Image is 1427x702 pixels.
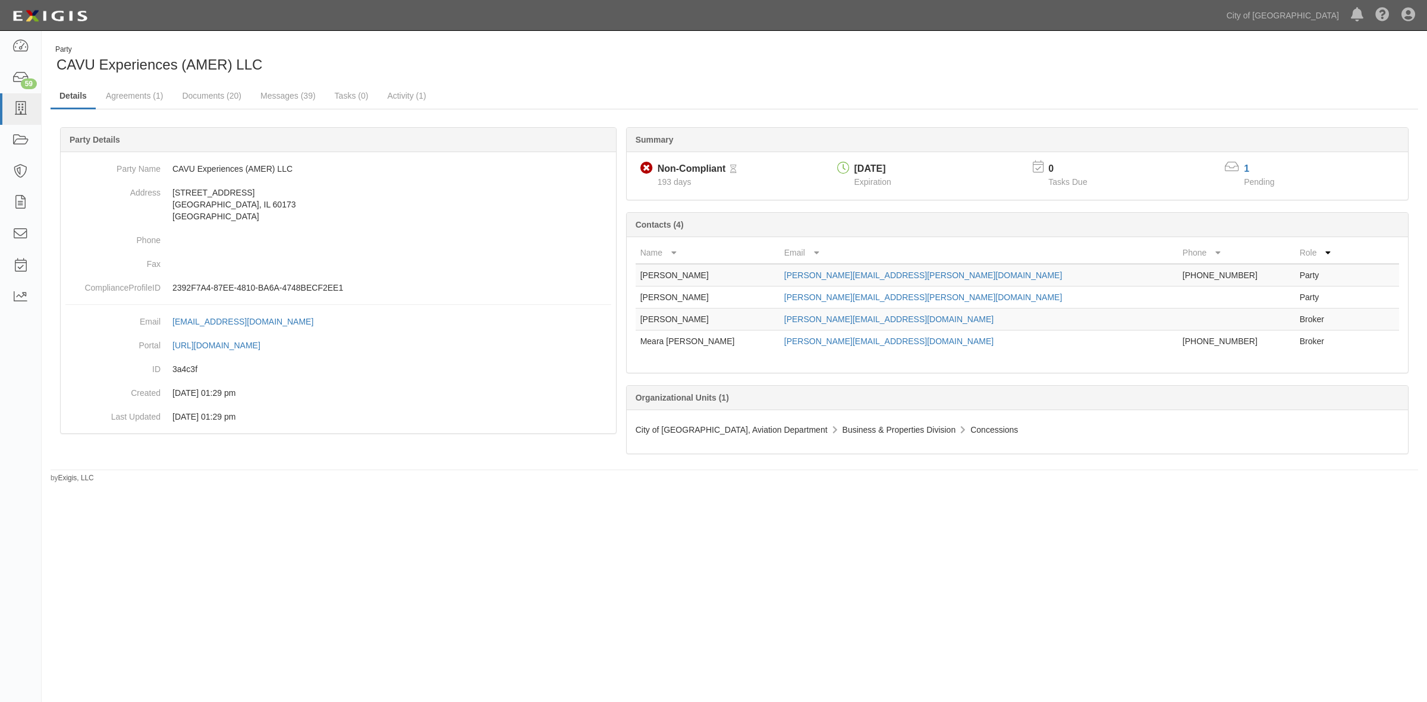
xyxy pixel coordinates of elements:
[1295,330,1351,352] td: Broker
[65,381,611,405] dd: 06/30/2023 01:29 pm
[1221,4,1345,27] a: City of [GEOGRAPHIC_DATA]
[784,292,1063,302] a: [PERSON_NAME][EMAIL_ADDRESS][PERSON_NAME][DOMAIN_NAME]
[970,425,1018,435] span: Concessions
[640,162,653,175] i: Non-Compliant
[1295,287,1351,308] td: Party
[97,84,172,108] a: Agreements (1)
[636,330,779,352] td: Meara [PERSON_NAME]
[636,393,729,402] b: Organizational Units (1)
[51,45,725,75] div: CAVU Experiences (AMER) LLC
[378,84,435,108] a: Activity (1)
[854,177,891,187] span: Expiration
[65,310,161,328] dt: Email
[730,165,737,174] i: Pending Review
[65,181,161,199] dt: Address
[658,177,692,187] span: Since 03/01/2025
[636,242,779,264] th: Name
[1295,242,1351,264] th: Role
[56,56,262,73] span: CAVU Experiences (AMER) LLC
[636,264,779,287] td: [PERSON_NAME]
[9,5,91,27] img: logo-5460c22ac91f19d4615b14bd174203de0afe785f0fc80cf4dbbc73dc1793850b.png
[65,333,161,351] dt: Portal
[172,341,274,350] a: [URL][DOMAIN_NAME]
[65,381,161,399] dt: Created
[1295,264,1351,287] td: Party
[51,473,94,483] small: by
[51,84,96,109] a: Details
[784,336,994,346] a: [PERSON_NAME][EMAIL_ADDRESS][DOMAIN_NAME]
[65,276,161,294] dt: ComplianceProfileID
[65,252,161,270] dt: Fax
[1048,177,1087,187] span: Tasks Due
[779,242,1178,264] th: Email
[1178,330,1295,352] td: [PHONE_NUMBER]
[65,157,611,181] dd: CAVU Experiences (AMER) LLC
[55,45,262,55] div: Party
[784,270,1063,280] a: [PERSON_NAME][EMAIL_ADDRESS][PERSON_NAME][DOMAIN_NAME]
[636,287,779,308] td: [PERSON_NAME]
[1375,8,1390,23] i: Help Center - Complianz
[636,220,684,229] b: Contacts (4)
[65,357,161,375] dt: ID
[172,282,611,294] p: 2392F7A4-87EE-4810-BA6A-4748BECF2EE1
[854,162,891,176] div: [DATE]
[843,425,956,435] span: Business & Properties Division
[65,405,611,429] dd: 06/30/2023 01:29 pm
[636,308,779,330] td: [PERSON_NAME]
[172,316,313,328] div: [EMAIL_ADDRESS][DOMAIN_NAME]
[21,78,37,89] div: 59
[1244,163,1249,174] a: 1
[173,84,250,108] a: Documents (20)
[65,405,161,423] dt: Last Updated
[658,162,726,176] div: Non-Compliant
[172,317,326,326] a: [EMAIL_ADDRESS][DOMAIN_NAME]
[326,84,378,108] a: Tasks (0)
[636,425,828,435] span: City of [GEOGRAPHIC_DATA], Aviation Department
[58,474,94,482] a: Exigis, LLC
[65,228,161,246] dt: Phone
[1178,264,1295,287] td: [PHONE_NUMBER]
[65,357,611,381] dd: 3a4c3f
[252,84,325,108] a: Messages (39)
[1244,177,1274,187] span: Pending
[784,314,994,324] a: [PERSON_NAME][EMAIL_ADDRESS][DOMAIN_NAME]
[70,135,120,144] b: Party Details
[65,157,161,175] dt: Party Name
[1048,162,1102,176] p: 0
[1295,308,1351,330] td: Broker
[1178,242,1295,264] th: Phone
[636,135,674,144] b: Summary
[65,181,611,228] dd: [STREET_ADDRESS] [GEOGRAPHIC_DATA], IL 60173 [GEOGRAPHIC_DATA]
